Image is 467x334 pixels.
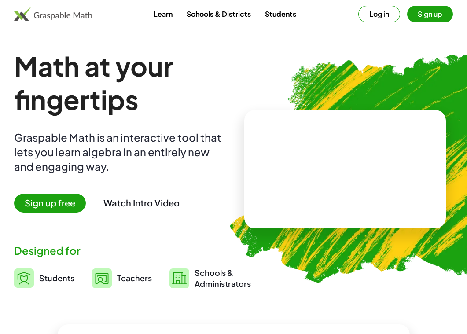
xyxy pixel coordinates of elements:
span: Teachers [117,273,152,283]
img: svg%3e [14,268,34,288]
span: Students [39,273,74,283]
h1: Math at your fingertips [14,49,230,116]
span: Sign up free [14,194,86,213]
div: Designed for [14,243,230,258]
button: Sign up [407,6,453,22]
span: Schools & Administrators [195,267,251,289]
a: Students [258,6,303,22]
img: svg%3e [92,268,112,288]
a: Teachers [92,267,152,289]
a: Schools &Administrators [169,267,251,289]
a: Learn [147,6,180,22]
a: Students [14,267,74,289]
div: Graspable Math is an interactive tool that lets you learn algebra in an entirely new and engaging... [14,130,225,174]
button: Log in [358,6,400,22]
video: What is this? This is dynamic math notation. Dynamic math notation plays a central role in how Gr... [279,136,411,202]
a: Schools & Districts [180,6,258,22]
button: Watch Intro Video [103,197,180,209]
img: svg%3e [169,268,189,288]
